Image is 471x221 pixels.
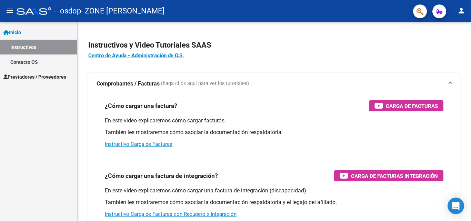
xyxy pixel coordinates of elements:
[54,3,81,19] span: - osdop
[334,170,443,181] button: Carga de Facturas Integración
[105,101,177,111] h3: ¿Cómo cargar una factura?
[81,3,164,19] span: - ZONE [PERSON_NAME]
[105,141,172,147] a: Instructivo Carga de Facturas
[457,7,465,15] mat-icon: person
[88,73,460,95] mat-expansion-panel-header: Comprobantes / Facturas (haga click aquí para ver los tutoriales)
[351,172,438,180] span: Carga de Facturas Integración
[105,171,218,181] h3: ¿Cómo cargar una factura de integración?
[6,7,14,15] mat-icon: menu
[386,102,438,110] span: Carga de Facturas
[88,52,184,59] a: Centro de Ayuda - Administración de O.S.
[3,73,66,81] span: Prestadores / Proveedores
[97,80,160,88] strong: Comprobantes / Facturas
[369,100,443,111] button: Carga de Facturas
[3,29,21,36] span: Inicio
[105,117,443,124] p: En este video explicaremos cómo cargar facturas.
[105,199,443,206] p: También les mostraremos cómo asociar la documentación respaldatoria y el legajo del afiliado.
[161,80,249,88] span: (haga click aquí para ver los tutoriales)
[105,187,443,194] p: En este video explicaremos cómo cargar una factura de integración (discapacidad).
[105,129,443,136] p: También les mostraremos cómo asociar la documentación respaldatoria.
[88,39,460,52] h2: Instructivos y Video Tutoriales SAAS
[105,211,237,217] a: Instructivo Carga de Facturas con Recupero x Integración
[448,198,464,214] div: Open Intercom Messenger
